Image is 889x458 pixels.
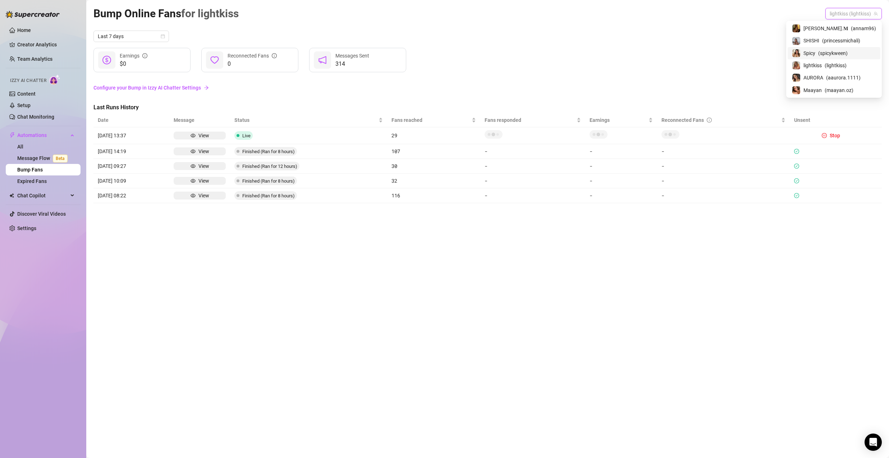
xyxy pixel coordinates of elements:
[161,34,165,38] span: calendar
[17,27,31,33] a: Home
[485,177,581,185] article: -
[485,192,581,200] article: -
[391,147,476,155] article: 107
[234,116,377,124] span: Status
[865,434,882,451] div: Open Intercom Messenger
[803,61,822,69] span: lightkiss
[17,102,31,108] a: Setup
[661,192,786,200] article: -
[272,53,277,58] span: info-circle
[585,113,657,127] th: Earnings
[391,116,470,124] span: Fans reached
[120,52,147,60] div: Earnings
[792,49,800,57] img: Spicy
[661,177,786,185] article: -
[826,74,861,82] span: ( aaurora.1111 )
[830,133,840,138] span: Stop
[98,147,165,155] article: [DATE] 14:19
[792,24,800,32] img: 𝐀𝐧𝐧𝐚.𝐌
[98,192,165,200] article: [DATE] 08:22
[803,86,822,94] span: Maayan
[191,149,196,154] span: eye
[803,74,823,82] span: AURORA
[198,162,209,170] div: View
[707,118,712,123] span: info-circle
[661,147,786,155] article: -
[228,52,277,60] div: Reconnected Fans
[98,31,165,42] span: Last 7 days
[49,74,60,85] img: AI Chatter
[485,162,581,170] article: -
[391,177,476,185] article: 32
[98,132,165,139] article: [DATE] 13:37
[17,91,36,97] a: Content
[191,133,196,138] span: eye
[803,37,819,45] span: SHISHI
[792,86,800,94] img: Maayan
[790,113,815,127] th: Unsent
[590,116,647,124] span: Earnings
[17,144,23,150] a: All
[181,7,239,20] span: for lightkiss
[98,177,165,185] article: [DATE] 10:09
[17,129,68,141] span: Automations
[590,192,592,200] article: -
[9,193,14,198] img: Chat Copilot
[822,133,827,138] span: pause-circle
[391,192,476,200] article: 116
[198,132,209,139] div: View
[590,147,592,155] article: -
[93,103,214,112] span: Last Runs History
[93,84,882,92] a: Configure your Bump in Izzy AI Chatter Settings
[792,37,800,45] img: SHISHI
[198,192,209,200] div: View
[102,56,111,64] span: dollar
[830,8,877,19] span: lightkiss (lightkiss)
[93,81,882,95] a: Configure your Bump in Izzy AI Chatter Settingsarrow-right
[825,61,847,69] span: ( lightkiss )
[169,113,230,127] th: Message
[335,53,369,59] span: Messages Sent
[242,164,297,169] span: Finished (Ran for 12 hours)
[818,49,848,57] span: ( spicykween )
[198,147,209,155] div: View
[228,60,277,68] span: 0
[17,56,52,62] a: Team Analytics
[387,113,480,127] th: Fans reached
[335,60,369,68] span: 314
[10,77,46,84] span: Izzy AI Chatter
[803,24,848,32] span: [PERSON_NAME].𝐌
[191,193,196,198] span: eye
[485,147,581,155] article: -
[318,56,327,64] span: notification
[485,116,575,124] span: Fans responded
[391,162,476,170] article: 30
[825,86,853,94] span: ( maayan.oz )
[120,60,147,68] span: $0
[198,177,209,185] div: View
[794,149,799,154] span: check-circle
[93,5,239,22] article: Bump Online Fans
[661,116,780,124] div: Reconnected Fans
[17,211,66,217] a: Discover Viral Videos
[480,113,585,127] th: Fans responded
[9,132,15,138] span: thunderbolt
[142,53,147,58] span: info-circle
[98,162,165,170] article: [DATE] 09:27
[590,162,592,170] article: -
[242,149,295,154] span: Finished (Ran for 8 hours)
[874,12,878,16] span: team
[794,193,799,198] span: check-circle
[17,114,54,120] a: Chat Monitoring
[17,190,68,201] span: Chat Copilot
[204,85,209,90] span: arrow-right
[191,178,196,183] span: eye
[803,49,815,57] span: Spicy
[6,11,60,18] img: logo-BBDzfeDw.svg
[661,162,786,170] article: -
[242,178,295,184] span: Finished (Ran for 8 hours)
[794,164,799,169] span: check-circle
[794,178,799,183] span: check-circle
[53,155,68,162] span: Beta
[819,131,843,140] button: Stop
